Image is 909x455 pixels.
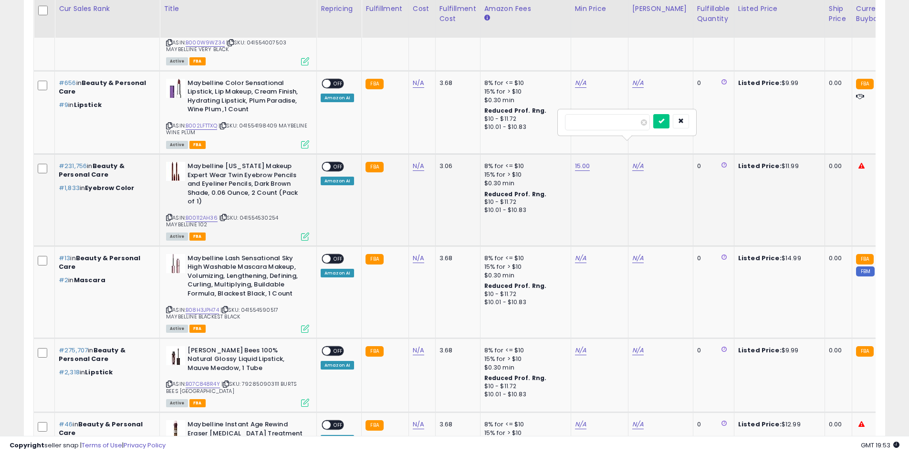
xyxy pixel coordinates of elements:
[74,275,105,285] span: Mascara
[484,355,564,363] div: 15% for > $10
[59,79,152,96] p: in
[484,346,564,355] div: 8% for <= $10
[439,420,473,429] div: 3.68
[697,79,727,87] div: 0
[484,271,564,280] div: $0.30 min
[484,96,564,105] div: $0.30 min
[186,122,217,130] a: B002LFTTXQ
[59,101,152,109] p: in
[484,391,564,399] div: $10.01 - $10.83
[632,346,644,355] a: N/A
[484,374,547,382] b: Reduced Prof. Rng.
[439,254,473,263] div: 3.68
[484,4,567,14] div: Amazon Fees
[331,421,346,429] span: OFF
[366,79,383,89] small: FBA
[59,275,68,285] span: #2
[366,420,383,431] small: FBA
[738,420,817,429] div: $12.99
[829,420,845,429] div: 0.00
[829,79,845,87] div: 0.00
[59,183,80,192] span: #1,833
[738,79,817,87] div: $9.99
[738,346,782,355] b: Listed Price:
[439,79,473,87] div: 3.68
[484,263,564,271] div: 15% for > $10
[366,254,383,265] small: FBA
[484,254,564,263] div: 8% for <= $10
[484,206,564,214] div: $10.01 - $10.83
[484,298,564,307] div: $10.01 - $10.83
[124,441,166,450] a: Privacy Policy
[484,14,490,22] small: Amazon Fees.
[856,266,875,276] small: FBM
[331,347,346,355] span: OFF
[166,420,185,439] img: 31mGhiuDPHL._SL40_.jpg
[484,420,564,429] div: 8% for <= $10
[484,382,564,391] div: $10 - $11.72
[697,254,727,263] div: 0
[738,254,782,263] b: Listed Price:
[413,161,424,171] a: N/A
[632,420,644,429] a: N/A
[632,4,689,14] div: [PERSON_NAME]
[166,79,309,148] div: ASIN:
[697,420,727,429] div: 0
[85,183,134,192] span: Eyebrow Color
[413,78,424,88] a: N/A
[413,254,424,263] a: N/A
[59,346,88,355] span: #275,707
[59,368,152,377] p: in
[366,162,383,172] small: FBA
[575,78,586,88] a: N/A
[829,162,845,170] div: 0.00
[632,161,644,171] a: N/A
[188,79,303,116] b: Maybelline Color Sensational Lipstick, Lip Makeup, Cream Finish, Hydrating Lipstick, Plum Paradis...
[59,162,152,179] p: in
[439,346,473,355] div: 3.68
[166,39,286,53] span: | SKU: 041554007503 MAYBELLINE VERY BLACK
[59,254,140,271] span: Beauty & Personal Care
[321,94,354,102] div: Amazon AI
[10,441,44,450] strong: Copyright
[331,163,346,171] span: OFF
[59,184,152,192] p: in
[85,368,113,377] span: Lipstick
[856,346,874,357] small: FBA
[186,39,225,47] a: B000W9WZ34
[189,325,206,333] span: FBA
[738,78,782,87] b: Listed Price:
[321,4,357,14] div: Repricing
[59,346,152,363] p: in
[484,363,564,372] div: $0.30 min
[59,420,152,437] p: in
[188,346,303,375] b: [PERSON_NAME] Bees 100% Natural Glossy Liquid Lipstick, Mauve Meadow, 1 Tube
[484,290,564,298] div: $10 - $11.72
[166,346,185,365] img: 41OgHnvcICL._SL40_.jpg
[413,420,424,429] a: N/A
[829,254,845,263] div: 0.00
[484,106,547,115] b: Reduced Prof. Rng.
[738,254,817,263] div: $14.99
[331,254,346,263] span: OFF
[575,420,586,429] a: N/A
[697,4,730,24] div: Fulfillable Quantity
[59,254,70,263] span: #13
[861,441,899,450] span: 2025-09-7 19:53 GMT
[82,441,122,450] a: Terms of Use
[484,162,564,170] div: 8% for <= $10
[632,78,644,88] a: N/A
[738,162,817,170] div: $11.99
[166,79,185,98] img: 31FK0GoixrL._SL40_.jpg
[166,346,309,406] div: ASIN:
[59,420,73,429] span: #46
[188,162,303,209] b: Maybelline [US_STATE] Makeup Expert Wear Twin Eyebrow Pencils and Eyeliner Pencils, Dark Brown Sh...
[413,4,431,14] div: Cost
[186,306,219,314] a: B08H3JPH74
[829,346,845,355] div: 0.00
[484,79,564,87] div: 8% for <= $10
[439,162,473,170] div: 3.06
[484,123,564,131] div: $10.01 - $10.83
[189,141,206,149] span: FBA
[484,282,547,290] b: Reduced Prof. Rng.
